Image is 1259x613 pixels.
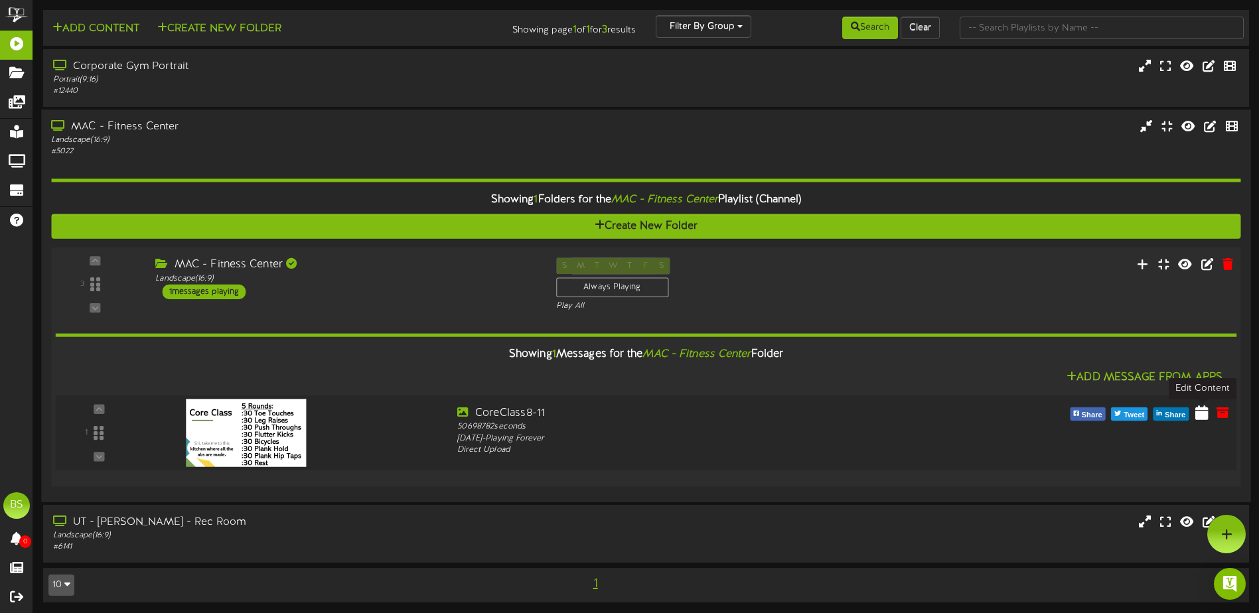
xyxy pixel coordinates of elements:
[53,59,536,74] div: Corporate Gym Portrait
[53,541,536,553] div: # 6141
[51,135,535,146] div: Landscape ( 16:9 )
[155,257,536,273] div: MAC - Fitness Center
[1214,568,1246,600] div: Open Intercom Messenger
[534,194,538,206] span: 1
[48,575,74,596] button: 10
[611,194,718,206] i: MAC - Fitness Center
[153,21,285,37] button: Create New Folder
[51,146,535,157] div: # 5022
[901,17,940,39] button: Clear
[443,15,646,38] div: Showing page of for results
[573,24,577,36] strong: 1
[1111,407,1148,421] button: Tweet
[586,24,590,36] strong: 1
[53,74,536,86] div: Portrait ( 9:16 )
[19,535,31,548] span: 0
[457,433,934,444] div: [DATE] - Playing Forever
[186,399,307,466] img: 982fca70-c4af-4ea1-b577-ad52f2963fe9.jpg
[1063,369,1226,385] button: Add Message From Apps
[45,340,1246,369] div: Showing Messages for the Folder
[48,21,143,37] button: Add Content
[960,17,1244,39] input: -- Search Playlists by Name --
[590,577,601,591] span: 1
[457,406,934,421] div: CoreClass8-11
[842,17,898,39] button: Search
[1121,408,1147,423] span: Tweet
[552,348,556,360] span: 1
[163,285,246,299] div: 1 messages playing
[602,24,607,36] strong: 3
[41,186,1250,214] div: Showing Folders for the Playlist (Channel)
[556,301,836,312] div: Play All
[155,273,536,284] div: Landscape ( 16:9 )
[53,530,536,541] div: Landscape ( 16:9 )
[556,277,668,297] div: Always Playing
[53,515,536,530] div: UT - [PERSON_NAME] - Rec Room
[3,492,30,519] div: BS
[642,348,751,360] i: MAC - Fitness Center
[53,86,536,97] div: # 12440
[656,15,751,38] button: Filter By Group
[51,119,535,135] div: MAC - Fitness Center
[51,214,1240,239] button: Create New Folder
[457,444,934,456] div: Direct Upload
[1162,408,1188,423] span: Share
[1078,408,1104,423] span: Share
[1070,407,1106,421] button: Share
[457,421,934,433] div: 50698782 seconds
[1153,407,1189,421] button: Share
